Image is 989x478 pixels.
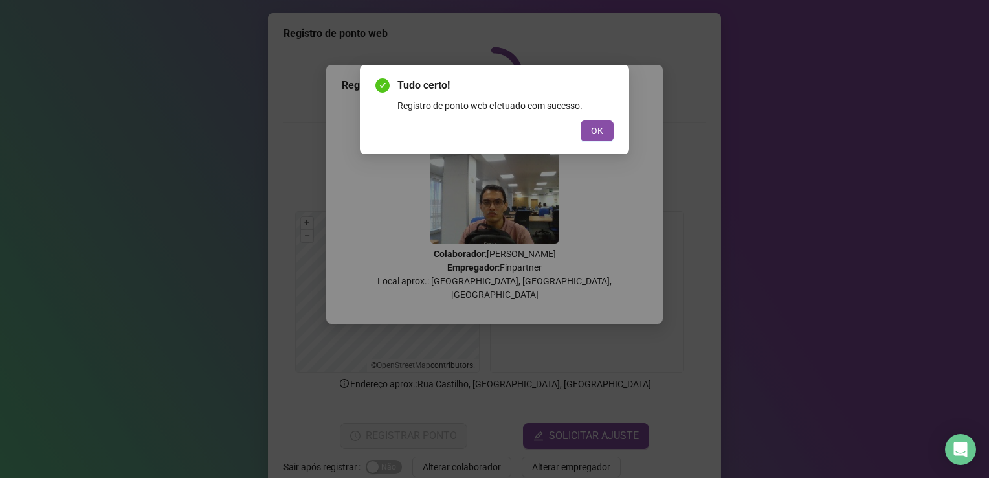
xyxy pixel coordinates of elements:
[397,98,614,113] div: Registro de ponto web efetuado com sucesso.
[581,120,614,141] button: OK
[591,124,603,138] span: OK
[375,78,390,93] span: check-circle
[945,434,976,465] div: Open Intercom Messenger
[397,78,614,93] span: Tudo certo!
